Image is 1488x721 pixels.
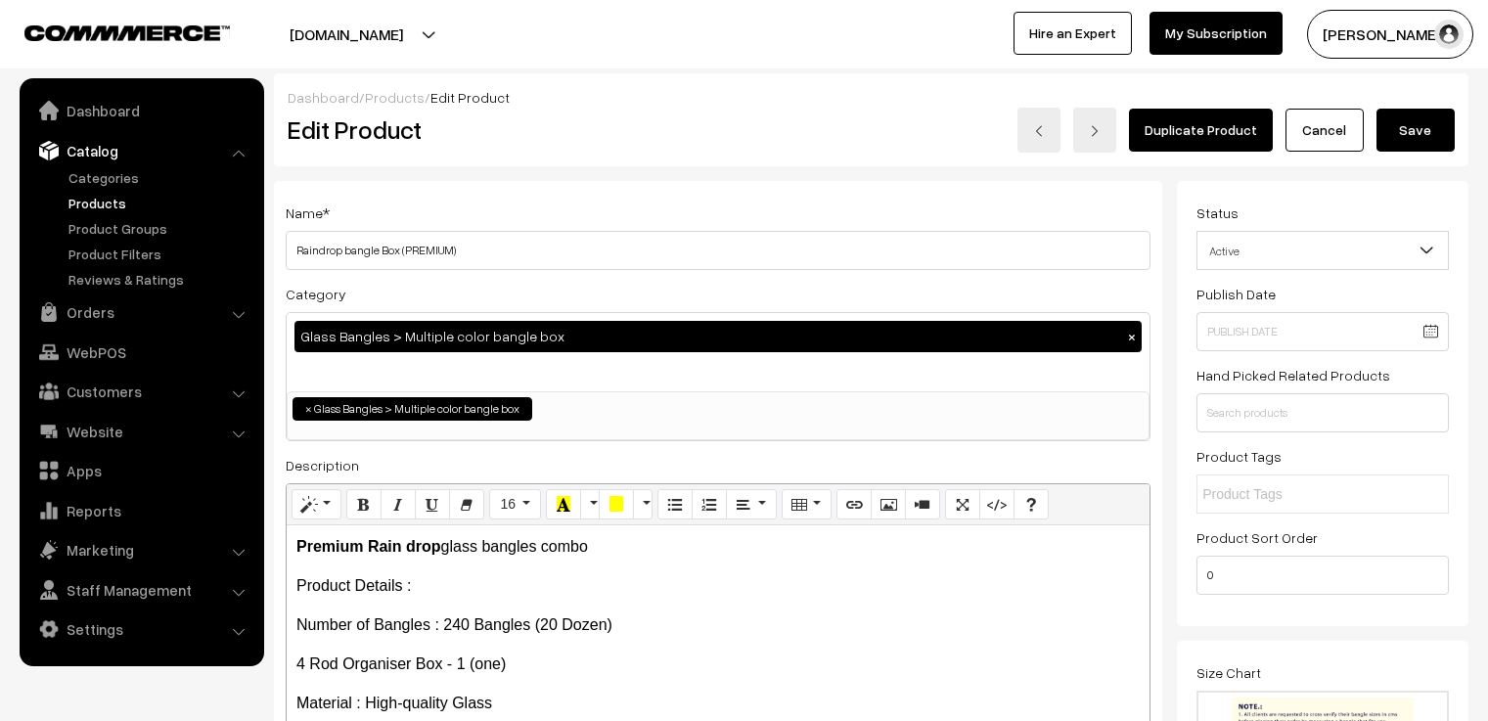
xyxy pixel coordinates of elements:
a: Dashboard [288,89,359,106]
a: Products [365,89,425,106]
img: left-arrow.png [1033,125,1045,137]
p: Product Details : [296,574,1140,598]
button: Background Color [599,489,634,520]
button: Bold (CTRL+B) [346,489,382,520]
input: Publish Date [1196,312,1449,351]
a: Product Groups [64,218,257,239]
a: Categories [64,167,257,188]
a: Settings [24,611,257,647]
button: Paragraph [726,489,776,520]
button: Picture [871,489,906,520]
button: Save [1376,109,1455,152]
p: glass bangles combo [296,535,1140,559]
a: WebPOS [24,335,257,370]
button: Recent Color [546,489,581,520]
button: Help [1014,489,1049,520]
img: COMMMERCE [24,25,230,40]
a: Products [64,193,257,213]
img: user [1434,20,1464,49]
input: Search products [1196,393,1449,432]
button: More Color [580,489,600,520]
button: Remove Font Style (CTRL+\) [449,489,484,520]
button: Unordered list (CTRL+SHIFT+NUM7) [657,489,693,520]
input: Enter Number [1196,556,1449,595]
label: Size Chart [1196,662,1261,683]
p: 4 Rod Organiser Box - 1 (one) [296,653,1140,676]
label: Description [286,455,359,475]
div: Glass Bangles > Multiple color bangle box [294,321,1142,352]
input: Name [286,231,1150,270]
button: Link (CTRL+K) [836,489,872,520]
a: Website [24,414,257,449]
span: × [305,400,312,418]
button: Full Screen [945,489,980,520]
a: Staff Management [24,572,257,608]
button: Underline (CTRL+U) [415,489,450,520]
button: × [1123,328,1141,345]
button: Style [292,489,341,520]
button: Table [782,489,832,520]
p: Number of Bangles : 240 Bangles (20 Dozen) [296,613,1140,637]
span: Active [1196,231,1449,270]
label: Hand Picked Related Products [1196,365,1390,385]
a: COMMMERCE [24,20,196,43]
p: Material : High-quality Glass [296,692,1140,715]
span: Active [1197,234,1448,268]
a: Duplicate Product [1129,109,1273,152]
li: Glass Bangles > Multiple color bangle box [293,397,532,421]
label: Product Sort Order [1196,527,1318,548]
b: Premium Rain drop [296,538,441,555]
label: Product Tags [1196,446,1282,467]
a: Catalog [24,133,257,168]
label: Name [286,203,330,223]
button: [PERSON_NAME] C [1307,10,1473,59]
button: Font Size [489,489,541,520]
h2: Edit Product [288,114,757,145]
button: More Color [633,489,653,520]
input: Product Tags [1202,484,1374,505]
a: Customers [24,374,257,409]
a: Dashboard [24,93,257,128]
label: Publish Date [1196,284,1276,304]
a: Product Filters [64,244,257,264]
span: 16 [500,496,516,512]
a: Cancel [1285,109,1364,152]
button: Code View [979,489,1015,520]
button: Video [905,489,940,520]
label: Status [1196,203,1239,223]
a: Reports [24,493,257,528]
a: My Subscription [1150,12,1283,55]
a: Apps [24,453,257,488]
div: / / [288,87,1455,108]
button: [DOMAIN_NAME] [221,10,472,59]
a: Orders [24,294,257,330]
button: Italic (CTRL+I) [381,489,416,520]
button: Ordered list (CTRL+SHIFT+NUM8) [692,489,727,520]
a: Hire an Expert [1014,12,1132,55]
span: Edit Product [430,89,510,106]
a: Marketing [24,532,257,567]
img: right-arrow.png [1089,125,1101,137]
a: Reviews & Ratings [64,269,257,290]
label: Category [286,284,346,304]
